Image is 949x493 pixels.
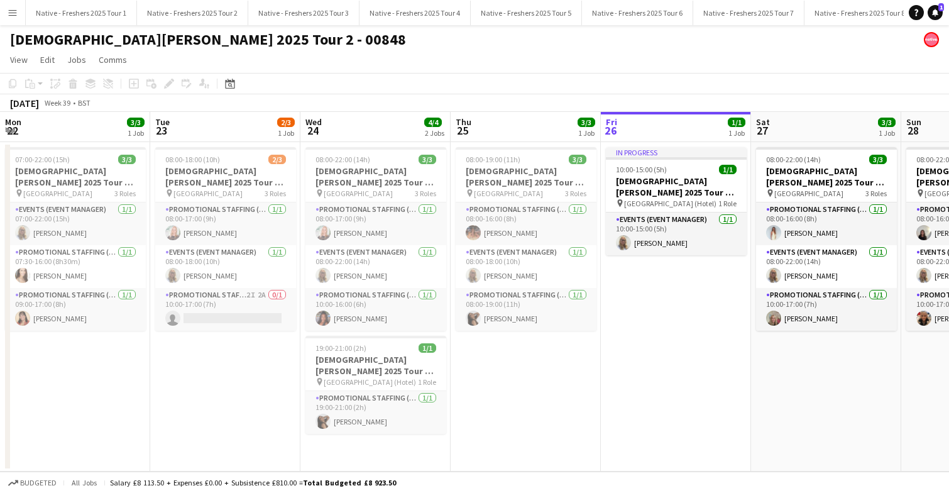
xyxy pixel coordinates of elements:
span: 2/3 [277,118,295,127]
app-card-role: Promotional Staffing (Brand Ambassadors)1/109:00-17:00 (8h)[PERSON_NAME] [5,288,146,331]
div: 1 Job [278,128,294,138]
app-card-role: Promotional Staffing (Brand Ambassadors)1/108:00-17:00 (9h)[PERSON_NAME] [305,202,446,245]
span: 3/3 [878,118,896,127]
span: [GEOGRAPHIC_DATA] (Hotel) [624,199,716,208]
span: 3/3 [869,155,887,164]
span: Total Budgeted £8 923.50 [303,478,396,487]
app-job-card: 08:00-22:00 (14h)3/3[DEMOGRAPHIC_DATA][PERSON_NAME] 2025 Tour 2 - 00848 - [GEOGRAPHIC_DATA] [GEOG... [756,147,897,331]
span: Wed [305,116,322,128]
div: 1 Job [578,128,595,138]
div: 1 Job [728,128,745,138]
span: 3 Roles [114,189,136,198]
span: Fri [606,116,617,128]
button: Native - Freshers 2025 Tour 5 [471,1,582,25]
app-job-card: 08:00-19:00 (11h)3/3[DEMOGRAPHIC_DATA][PERSON_NAME] 2025 Tour 2 - 00848 - [GEOGRAPHIC_DATA] [GEOG... [456,147,596,331]
button: Native - Freshers 2025 Tour 6 [582,1,693,25]
app-job-card: In progress10:00-15:00 (5h)1/1[DEMOGRAPHIC_DATA][PERSON_NAME] 2025 Tour 2 - 00848 - Travel Day [G... [606,147,747,255]
app-card-role: Promotional Staffing (Brand Ambassadors)1/110:00-16:00 (6h)[PERSON_NAME] [305,288,446,331]
span: 3 Roles [865,189,887,198]
span: [GEOGRAPHIC_DATA] [23,189,92,198]
a: Comms [94,52,132,68]
span: [GEOGRAPHIC_DATA] [173,189,243,198]
span: 3/3 [569,155,586,164]
app-card-role: Promotional Staffing (Brand Ambassadors)1/108:00-16:00 (8h)[PERSON_NAME] [456,202,596,245]
div: 1 Job [128,128,144,138]
span: 2/3 [268,155,286,164]
div: 2 Jobs [425,128,444,138]
a: View [5,52,33,68]
app-job-card: 08:00-22:00 (14h)3/3[DEMOGRAPHIC_DATA][PERSON_NAME] 2025 Tour 2 - 00848 - [GEOGRAPHIC_DATA] [GEOG... [305,147,446,331]
div: In progress [606,147,747,157]
span: [GEOGRAPHIC_DATA] [774,189,843,198]
span: Week 39 [41,98,73,108]
span: Comms [99,54,127,65]
app-card-role: Promotional Staffing (Brand Ambassadors)1/107:30-16:00 (8h30m)[PERSON_NAME] [5,245,146,288]
div: Salary £8 113.50 + Expenses £0.00 + Subsistence £810.00 = [110,478,396,487]
div: 1 Job [879,128,895,138]
span: 23 [153,123,170,138]
span: [GEOGRAPHIC_DATA] (Hotel) [324,377,416,387]
span: 1 Role [418,377,436,387]
h3: [DEMOGRAPHIC_DATA][PERSON_NAME] 2025 Tour 2 - 00848 - [GEOGRAPHIC_DATA] [756,165,897,188]
span: 28 [904,123,921,138]
app-card-role: Promotional Staffing (Brand Ambassadors)1/108:00-17:00 (9h)[PERSON_NAME] [155,202,296,245]
span: 3/3 [127,118,145,127]
span: Sat [756,116,770,128]
span: 08:00-18:00 (10h) [165,155,220,164]
span: 1/1 [419,343,436,353]
div: BST [78,98,91,108]
app-card-role: Promotional Staffing (Brand Ambassadors)1/110:00-17:00 (7h)[PERSON_NAME] [756,288,897,331]
span: Thu [456,116,471,128]
span: 4/4 [424,118,442,127]
span: 24 [304,123,322,138]
app-job-card: 19:00-21:00 (2h)1/1[DEMOGRAPHIC_DATA][PERSON_NAME] 2025 Tour 2 - 00848 - Travel Day [GEOGRAPHIC_D... [305,336,446,434]
app-card-role: Promotional Staffing (Brand Ambassadors)1/108:00-19:00 (11h)[PERSON_NAME] [456,288,596,331]
app-card-role: Events (Event Manager)1/108:00-18:00 (10h)[PERSON_NAME] [155,245,296,288]
span: Jobs [67,54,86,65]
span: 27 [754,123,770,138]
span: All jobs [69,478,99,487]
app-card-role: Events (Event Manager)1/107:00-22:00 (15h)[PERSON_NAME] [5,202,146,245]
app-card-role: Events (Event Manager)1/108:00-22:00 (14h)[PERSON_NAME] [756,245,897,288]
span: [GEOGRAPHIC_DATA] [474,189,543,198]
span: [GEOGRAPHIC_DATA] [324,189,393,198]
a: Edit [35,52,60,68]
span: 25 [454,123,471,138]
span: 08:00-22:00 (14h) [315,155,370,164]
app-job-card: 07:00-22:00 (15h)3/3[DEMOGRAPHIC_DATA][PERSON_NAME] 2025 Tour 2 - 00848 - [GEOGRAPHIC_DATA] [GEOG... [5,147,146,331]
span: 3 Roles [415,189,436,198]
span: 3 Roles [565,189,586,198]
h3: [DEMOGRAPHIC_DATA][PERSON_NAME] 2025 Tour 2 - 00848 - [GEOGRAPHIC_DATA] [5,165,146,188]
app-job-card: 08:00-18:00 (10h)2/3[DEMOGRAPHIC_DATA][PERSON_NAME] 2025 Tour 2 - 00848 - [GEOGRAPHIC_DATA] [GEOG... [155,147,296,331]
span: 10:00-15:00 (5h) [616,165,667,174]
app-card-role: Promotional Staffing (Brand Ambassadors)1/108:00-16:00 (8h)[PERSON_NAME] [756,202,897,245]
h3: [DEMOGRAPHIC_DATA][PERSON_NAME] 2025 Tour 2 - 00848 - Travel Day [305,354,446,377]
span: 3/3 [419,155,436,164]
div: [DATE] [10,97,39,109]
span: Edit [40,54,55,65]
span: 07:00-22:00 (15h) [15,155,70,164]
span: Mon [5,116,21,128]
h3: [DEMOGRAPHIC_DATA][PERSON_NAME] 2025 Tour 2 - 00848 - [GEOGRAPHIC_DATA] [155,165,296,188]
span: 1/1 [719,165,737,174]
app-card-role: Events (Event Manager)1/108:00-18:00 (10h)[PERSON_NAME] [456,245,596,288]
span: 08:00-22:00 (14h) [766,155,821,164]
app-card-role: Promotional Staffing (Brand Ambassadors)1/119:00-21:00 (2h)[PERSON_NAME] [305,391,446,434]
button: Native - Freshers 2025 Tour 1 [26,1,137,25]
h3: [DEMOGRAPHIC_DATA][PERSON_NAME] 2025 Tour 2 - 00848 - [GEOGRAPHIC_DATA] [305,165,446,188]
span: Sun [906,116,921,128]
button: Budgeted [6,476,58,490]
button: Native - Freshers 2025 Tour 4 [359,1,471,25]
app-user-avatar: native Staffing [924,32,939,47]
span: 3/3 [578,118,595,127]
app-card-role: Events (Event Manager)1/110:00-15:00 (5h)[PERSON_NAME] [606,213,747,255]
h1: [DEMOGRAPHIC_DATA][PERSON_NAME] 2025 Tour 2 - 00848 [10,30,406,49]
span: 26 [604,123,617,138]
h3: [DEMOGRAPHIC_DATA][PERSON_NAME] 2025 Tour 2 - 00848 - Travel Day [606,175,747,198]
app-card-role: Promotional Staffing (Brand Ambassadors)2I2A0/110:00-17:00 (7h) [155,288,296,331]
